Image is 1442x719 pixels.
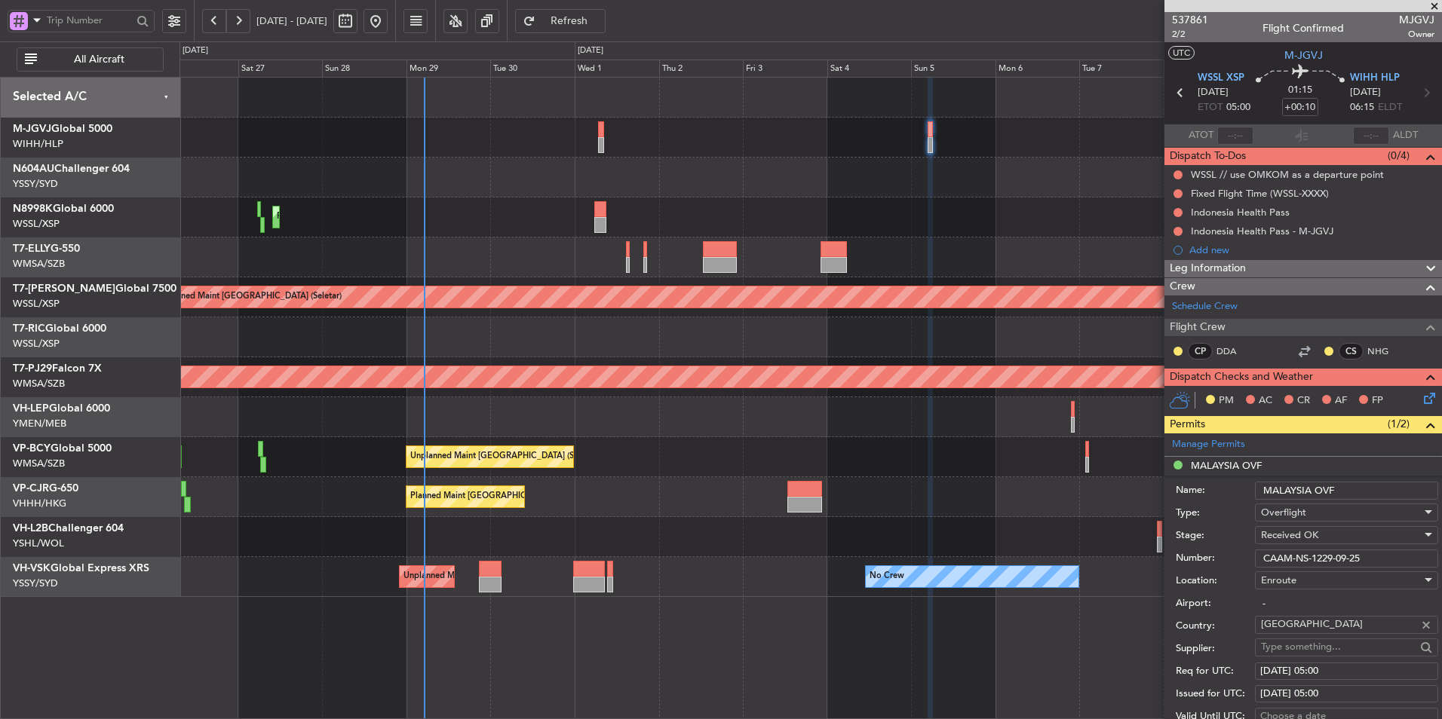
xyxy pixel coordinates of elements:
span: Dispatch To-Dos [1170,148,1246,165]
label: Country: [1176,619,1255,634]
span: Flight Crew [1170,319,1226,336]
a: VHHH/HKG [13,497,66,510]
div: Indonesia Health Pass [1191,206,1290,219]
div: [DATE] [183,44,208,57]
span: [DATE] - [DATE] [256,14,327,28]
a: YMEN/MEB [13,417,66,430]
div: Tue 7 [1079,60,1164,78]
div: Fixed Flight Time (WSSL-XXXX) [1191,187,1329,200]
a: Schedule Crew [1172,299,1238,314]
a: WSSL/XSP [13,337,60,350]
span: [DATE] [1198,85,1229,100]
span: Crew [1170,278,1195,295]
a: WSSL/XSP [13,217,60,231]
span: (0/4) [1388,148,1410,164]
div: [DATE] 05:00 [1260,664,1433,679]
div: WSSL // use OMKOM as a departure point [1191,168,1384,181]
div: No Crew [870,565,904,588]
span: VH-VSK [13,563,51,574]
div: Add new [1189,243,1434,256]
span: [DATE] [1350,85,1381,100]
label: Stage: [1176,528,1255,543]
div: Planned Maint [GEOGRAPHIC_DATA] ([GEOGRAPHIC_DATA] Intl) [410,485,662,508]
a: VH-L2BChallenger 604 [13,523,124,534]
a: YSSY/SYD [13,577,58,590]
a: T7-[PERSON_NAME]Global 7500 [13,283,176,294]
span: N604AU [13,164,54,174]
span: FP [1372,393,1383,408]
span: AF [1335,393,1347,408]
label: Issued for UTC: [1176,687,1255,702]
label: Number: [1176,551,1255,566]
span: Dispatch Checks and Weather [1170,369,1313,386]
span: M-JGVJ [13,124,51,134]
span: Overflight [1261,506,1306,519]
a: N604AUChallenger 604 [13,164,130,174]
a: M-JGVJGlobal 5000 [13,124,112,134]
span: Enroute [1261,574,1296,587]
span: ATOT [1189,128,1213,143]
input: Type something... [1261,613,1416,635]
span: ETOT [1198,100,1223,115]
span: WIHH HLP [1350,71,1400,86]
span: VP-BCY [13,443,51,454]
span: 01:15 [1288,83,1312,98]
span: AC [1259,393,1272,408]
div: Mon 6 [996,60,1080,78]
a: T7-PJ29Falcon 7X [13,363,102,374]
div: Sat 4 [827,60,912,78]
span: T7-ELLY [13,243,51,254]
span: VP-CJR [13,483,49,494]
label: Type: [1176,506,1255,521]
button: Refresh [515,9,606,33]
div: Thu 2 [659,60,744,78]
div: CS [1339,343,1364,359]
div: Planned Maint [GEOGRAPHIC_DATA] (Seletar) [164,286,342,308]
div: Fri 3 [743,60,827,78]
span: T7-RIC [13,323,45,334]
div: Fri 26 [154,60,238,78]
span: ELDT [1378,100,1402,115]
div: [DATE] [578,44,603,57]
span: 537861 [1172,12,1208,28]
span: 06:15 [1350,100,1374,115]
span: Received OK [1261,528,1318,542]
span: N8998K [13,203,53,214]
label: Req for UTC: [1176,664,1255,679]
span: Leg Information [1170,260,1246,277]
a: T7-ELLYG-550 [13,243,80,254]
a: WMSA/SZB [13,257,65,271]
span: ALDT [1393,128,1418,143]
a: NHG [1367,344,1401,358]
input: Trip Number [47,9,132,32]
a: WMSA/SZB [13,457,65,470]
div: Mon 29 [407,60,491,78]
a: WSSL/XSP [13,297,60,311]
div: Sat 27 [238,60,323,78]
button: All Aircraft [17,47,164,72]
div: Planned Maint [GEOGRAPHIC_DATA] ([GEOGRAPHIC_DATA] Intl) [277,206,529,228]
div: CP [1188,343,1213,359]
div: Sun 5 [911,60,996,78]
div: Tue 30 [490,60,575,78]
a: VH-LEPGlobal 6000 [13,403,110,414]
label: Supplier: [1176,641,1255,656]
span: 05:00 [1226,100,1250,115]
span: T7-PJ29 [13,363,52,374]
input: --:-- [1217,127,1253,145]
span: All Aircraft [40,54,158,65]
a: DDA [1216,344,1250,358]
label: Airport: [1176,596,1255,611]
div: Wed 1 [575,60,659,78]
span: VH-L2B [13,523,48,534]
span: Owner [1399,28,1434,41]
label: Location: [1176,574,1255,589]
span: T7-[PERSON_NAME] [13,283,115,294]
div: [DATE] 05:00 [1260,687,1433,702]
span: (1/2) [1388,416,1410,432]
a: T7-RICGlobal 6000 [13,323,106,334]
a: N8998KGlobal 6000 [13,203,114,214]
span: PM [1219,393,1234,408]
div: Wed 8 [1164,60,1248,78]
span: Refresh [538,16,600,26]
